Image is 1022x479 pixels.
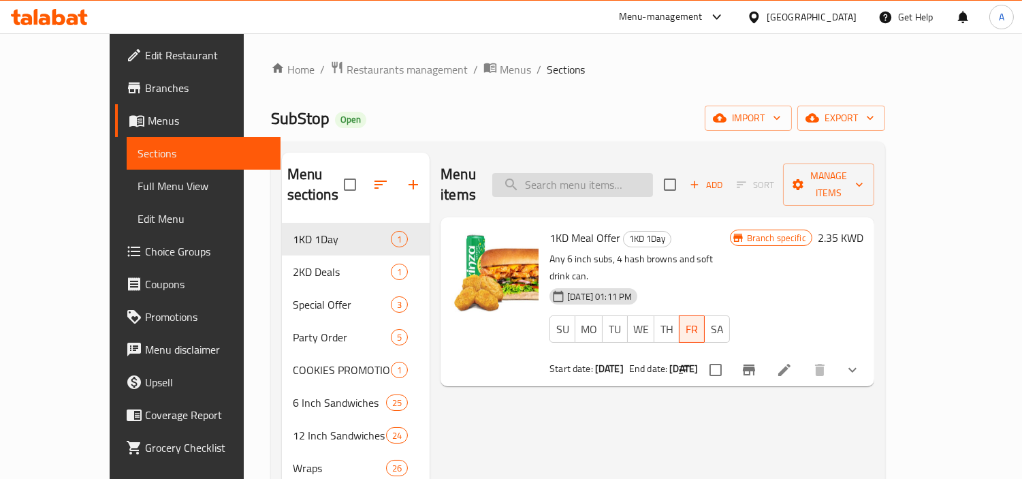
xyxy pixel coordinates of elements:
span: 1 [392,266,407,279]
span: Branch specific [741,232,812,245]
span: COOKIES PROMOTION [293,362,391,378]
a: Home [271,61,315,78]
div: 12 Inch Sandwiches24 [282,419,430,452]
button: SA [704,315,730,343]
span: Sections [547,61,586,78]
span: 25 [387,397,407,410]
span: 1KD 1Day [293,231,391,247]
button: MO [575,315,603,343]
span: Full Menu View [138,178,270,194]
h2: Menu sections [287,164,345,205]
a: Sections [127,137,281,170]
svg: Show Choices [844,362,861,378]
span: Add item [684,174,728,196]
span: 26 [387,462,407,475]
button: delete [803,354,836,386]
span: End date: [629,360,667,377]
span: SA [710,320,724,339]
div: 2KD Deals1 [282,256,430,288]
span: 5 [392,331,407,344]
span: 2KD Deals [293,264,391,280]
span: A [999,10,1004,25]
input: search [492,173,653,197]
span: Menu disclaimer [145,341,270,358]
div: Party Order5 [282,321,430,354]
span: Coupons [145,276,270,292]
div: items [391,362,408,378]
span: Menus [500,61,531,78]
button: Add section [397,168,430,201]
div: items [386,395,408,411]
button: export [797,106,885,131]
span: Edit Restaurant [145,47,270,63]
li: / [537,61,541,78]
div: Menu-management [619,9,703,25]
div: Special Offer3 [282,288,430,321]
div: Open [335,112,366,128]
span: 1KD Meal Offer [549,228,620,248]
span: Menus [148,112,270,129]
span: Select section [656,170,684,199]
button: Branch-specific-item [733,354,765,386]
h2: Menu items [441,164,476,205]
div: 1KD 1Day [623,231,671,247]
a: Choice Groups [115,235,281,268]
a: Coupons [115,268,281,300]
button: FR [679,315,705,343]
a: Edit Restaurant [115,39,281,72]
span: Sections [138,145,270,161]
button: SU [549,315,575,343]
div: 6 Inch Sandwiches25 [282,386,430,419]
span: 1 [392,233,407,246]
a: Edit menu item [776,362,793,378]
span: Sort sections [364,168,397,201]
span: Edit Menu [138,211,270,227]
span: Special Offer [293,296,391,313]
h6: 2.35 KWD [818,228,863,247]
a: Promotions [115,300,281,333]
span: 3 [392,298,407,311]
span: 1KD 1Day [624,231,671,247]
button: TU [602,315,628,343]
button: import [705,106,792,131]
div: items [391,231,408,247]
span: TH [660,320,674,339]
span: Select all sections [336,170,364,199]
span: Manage items [794,168,863,202]
div: items [391,329,408,345]
div: 1KD 1Day1 [282,223,430,256]
span: Select section first [728,174,783,196]
button: sort-choices [669,354,701,386]
span: FR [685,320,699,339]
li: / [320,61,325,78]
span: Choice Groups [145,243,270,260]
a: Menu disclaimer [115,333,281,366]
span: SU [556,320,570,339]
span: WE [633,320,649,339]
a: Restaurants management [330,61,468,78]
button: Add [684,174,728,196]
span: Party Order [293,329,391,345]
span: Add [688,177,724,193]
span: export [808,110,874,127]
div: items [386,460,408,476]
span: MO [581,320,597,339]
a: Menus [115,104,281,137]
button: show more [836,354,869,386]
a: Menus [483,61,531,78]
span: Wraps [293,460,386,476]
span: Select to update [701,356,730,384]
a: Edit Menu [127,202,281,235]
div: items [391,296,408,313]
span: TU [608,320,622,339]
b: [DATE] [595,360,624,377]
div: 6 Inch Sandwiches [293,395,386,411]
span: Upsell [145,374,270,390]
span: Start date: [549,360,593,377]
span: Coverage Report [145,407,270,423]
